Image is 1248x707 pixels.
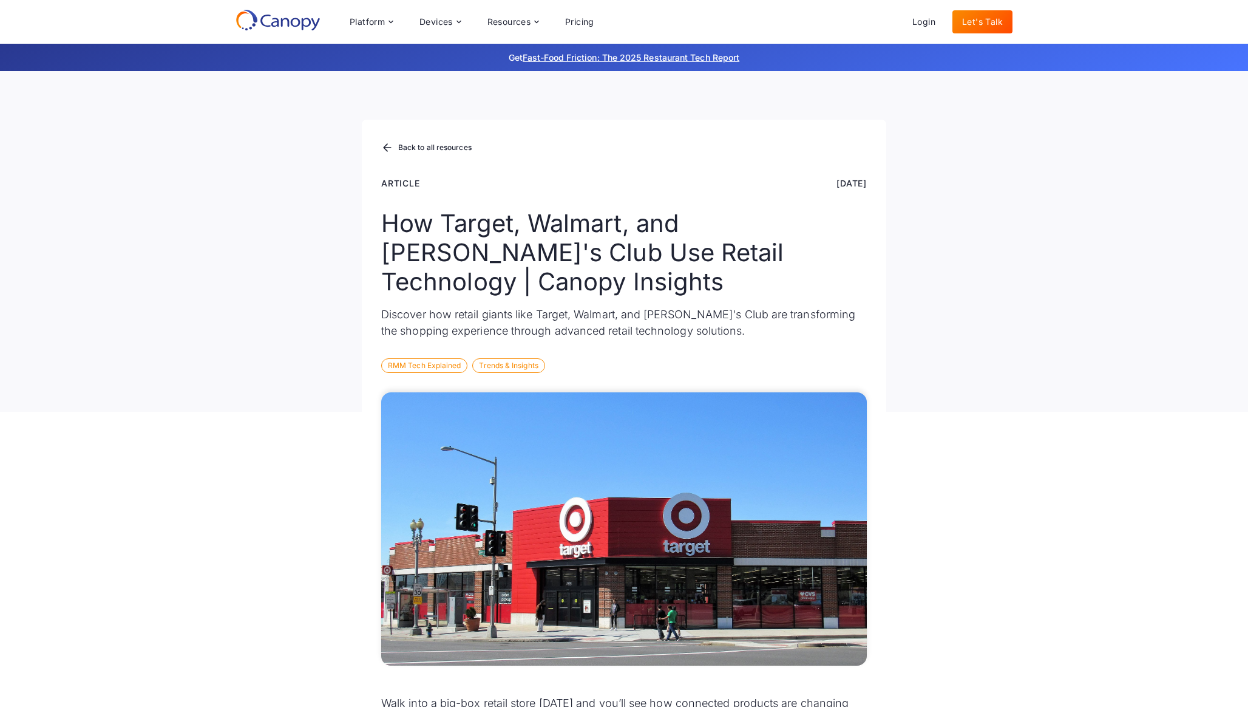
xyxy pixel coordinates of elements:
[487,18,531,26] div: Resources
[523,52,739,63] a: Fast-Food Friction: The 2025 Restaurant Tech Report
[340,10,402,34] div: Platform
[350,18,385,26] div: Platform
[478,10,548,34] div: Resources
[381,209,867,296] h1: How Target, Walmart, and [PERSON_NAME]'s Club Use Retail Technology | Canopy Insights
[410,10,470,34] div: Devices
[472,358,544,373] div: Trends & Insights
[327,51,921,64] p: Get
[398,144,472,151] div: Back to all resources
[419,18,453,26] div: Devices
[381,306,867,339] p: Discover how retail giants like Target, Walmart, and [PERSON_NAME]'s Club are transforming the sh...
[381,140,472,156] a: Back to all resources
[381,358,467,373] div: RMM Tech Explained
[381,177,420,190] div: Article
[903,10,945,33] a: Login
[836,177,867,190] div: [DATE]
[952,10,1012,33] a: Let's Talk
[555,10,604,33] a: Pricing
